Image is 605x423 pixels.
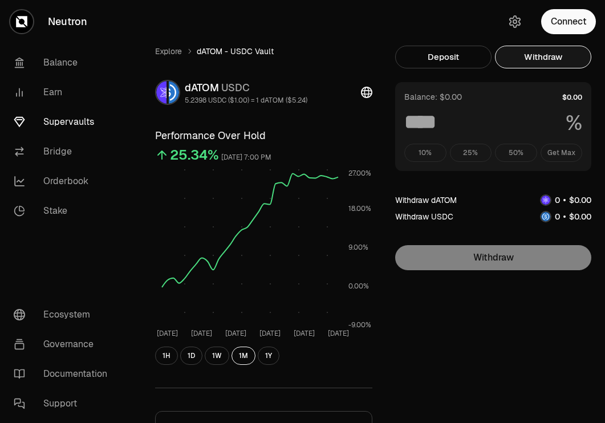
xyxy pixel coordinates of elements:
[541,196,550,205] img: dATOM Logo
[156,81,167,104] img: dATOM Logo
[348,243,368,252] tspan: 9.00%
[169,81,179,104] img: USDC Logo
[5,137,123,166] a: Bridge
[197,46,274,57] span: dATOM - USDC Vault
[5,166,123,196] a: Orderbook
[180,347,202,365] button: 1D
[155,128,372,144] h3: Performance Over Hold
[5,330,123,359] a: Governance
[541,212,550,221] img: USDC Logo
[185,80,307,96] div: dATOM
[259,329,281,338] tspan: [DATE]
[395,194,457,206] div: Withdraw dATOM
[155,347,178,365] button: 1H
[348,282,369,291] tspan: 0.00%
[328,329,349,338] tspan: [DATE]
[185,96,307,105] div: 5.2398 USDC ($1.00) = 1 dATOM ($5.24)
[155,46,372,57] nav: breadcrumb
[5,300,123,330] a: Ecosystem
[395,211,453,222] div: Withdraw USDC
[5,359,123,389] a: Documentation
[395,46,492,68] button: Deposit
[5,48,123,78] a: Balance
[5,78,123,107] a: Earn
[541,9,596,34] button: Connect
[5,196,123,226] a: Stake
[205,347,229,365] button: 1W
[404,91,462,103] div: Balance: $0.00
[495,46,591,68] button: Withdraw
[221,81,250,94] span: USDC
[232,347,255,365] button: 1M
[155,46,182,57] a: Explore
[348,204,371,213] tspan: 18.00%
[566,112,582,135] span: %
[5,389,123,418] a: Support
[258,347,279,365] button: 1Y
[294,329,315,338] tspan: [DATE]
[225,329,246,338] tspan: [DATE]
[191,329,212,338] tspan: [DATE]
[5,107,123,137] a: Supervaults
[348,320,371,330] tspan: -9.00%
[221,151,271,164] div: [DATE] 7:00 PM
[157,329,178,338] tspan: [DATE]
[348,169,371,178] tspan: 27.00%
[170,146,219,164] div: 25.34%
